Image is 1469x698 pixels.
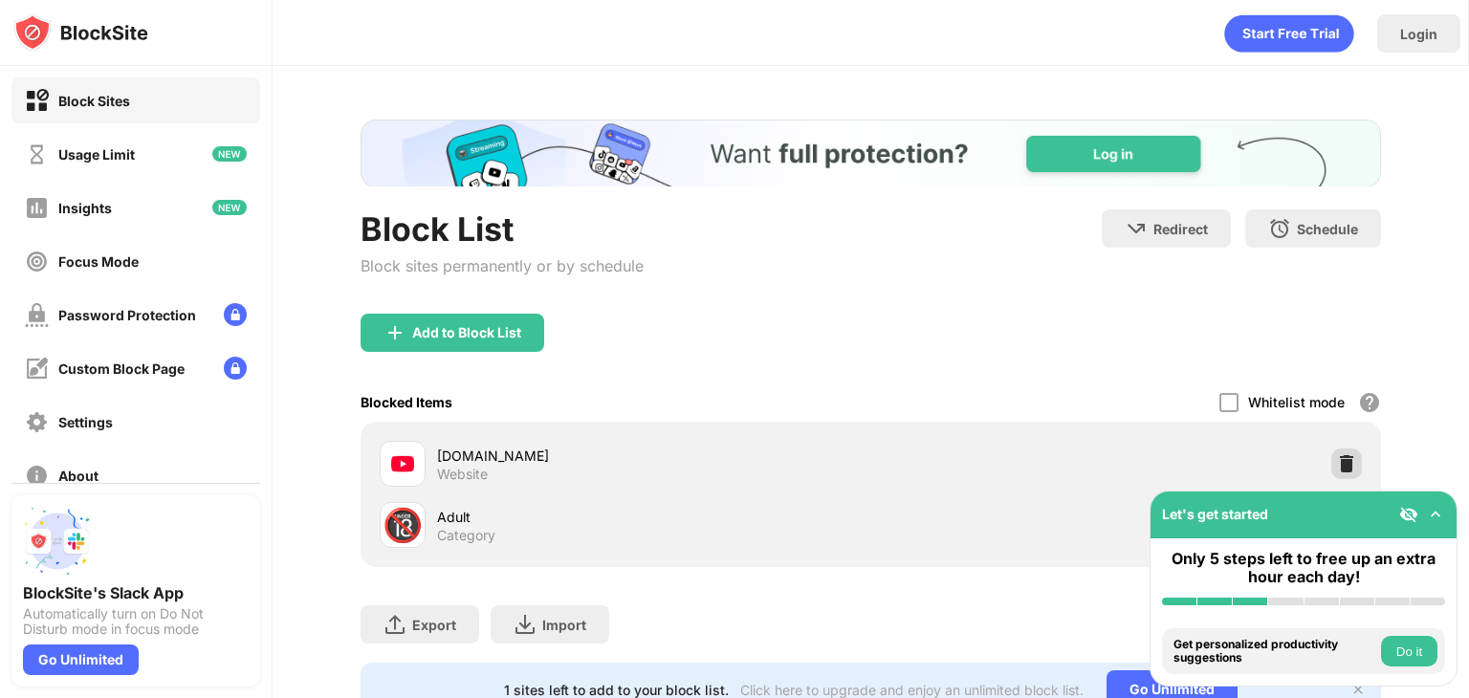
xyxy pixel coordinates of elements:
[224,303,247,326] img: lock-menu.svg
[25,410,49,434] img: settings-off.svg
[58,93,130,109] div: Block Sites
[740,682,1084,698] div: Click here to upgrade and enjoy an unlimited block list.
[25,303,49,327] img: password-protection-off.svg
[25,464,49,488] img: about-off.svg
[58,146,135,163] div: Usage Limit
[58,360,185,377] div: Custom Block Page
[212,200,247,215] img: new-icon.svg
[1173,638,1376,665] div: Get personalized productivity suggestions
[437,507,870,527] div: Adult
[25,89,49,113] img: block-on.svg
[1400,26,1437,42] div: Login
[58,307,196,323] div: Password Protection
[25,250,49,273] img: focus-off.svg
[1224,14,1354,53] div: animation
[23,644,139,675] div: Go Unlimited
[25,357,49,381] img: customize-block-page-off.svg
[1426,505,1445,524] img: omni-setup-toggle.svg
[1297,221,1358,237] div: Schedule
[361,120,1381,186] iframe: Banner
[58,468,99,484] div: About
[23,507,92,576] img: push-slack.svg
[361,394,452,410] div: Blocked Items
[361,209,644,249] div: Block List
[361,256,644,275] div: Block sites permanently or by schedule
[437,466,488,483] div: Website
[1350,682,1366,697] img: x-button.svg
[58,200,112,216] div: Insights
[25,196,49,220] img: insights-off.svg
[1248,394,1345,410] div: Whitelist mode
[391,452,414,475] img: favicons
[25,142,49,166] img: time-usage-off.svg
[1399,505,1418,524] img: eye-not-visible.svg
[212,146,247,162] img: new-icon.svg
[542,617,586,633] div: Import
[23,583,249,602] div: BlockSite's Slack App
[58,414,113,430] div: Settings
[1162,550,1445,586] div: Only 5 steps left to free up an extra hour each day!
[412,617,456,633] div: Export
[224,357,247,380] img: lock-menu.svg
[13,13,148,52] img: logo-blocksite.svg
[1381,636,1437,666] button: Do it
[383,506,423,545] div: 🔞
[23,606,249,637] div: Automatically turn on Do Not Disturb mode in focus mode
[437,527,495,544] div: Category
[58,253,139,270] div: Focus Mode
[504,682,729,698] div: 1 sites left to add to your block list.
[412,325,521,340] div: Add to Block List
[1162,506,1268,522] div: Let's get started
[1153,221,1208,237] div: Redirect
[437,446,870,466] div: [DOMAIN_NAME]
